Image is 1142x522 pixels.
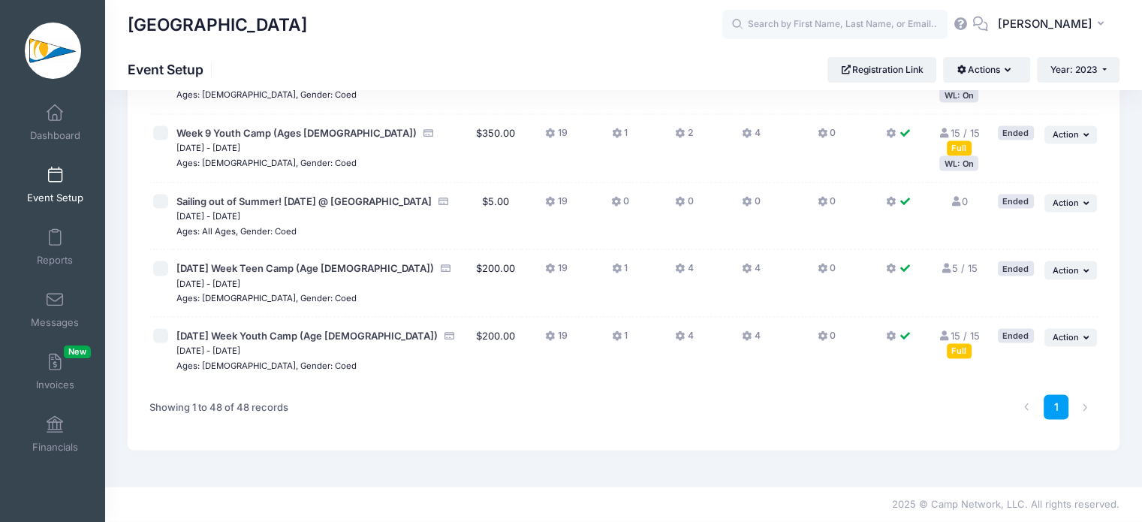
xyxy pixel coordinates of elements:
i: Accepting Credit Card Payments [443,331,455,341]
div: Ended [998,261,1034,276]
a: Messages [20,283,91,336]
a: Reports [20,221,91,273]
span: Action [1053,198,1079,208]
button: Action [1044,261,1097,279]
td: $350.00 [470,115,520,183]
button: Action [1044,329,1097,347]
small: Ages: [DEMOGRAPHIC_DATA], Gender: Coed [176,361,357,371]
button: 19 [545,261,567,283]
span: Action [1053,332,1079,342]
button: 19 [545,195,567,216]
button: Action [1044,195,1097,213]
a: 1 [1044,395,1068,420]
i: Accepting Credit Card Payments [439,264,451,273]
button: 0 [742,195,760,216]
i: Accepting Credit Card Payments [437,197,449,207]
span: Action [1053,265,1079,276]
a: Registration Link [827,57,936,83]
button: 1 [612,126,628,148]
div: Showing 1 to 48 of 48 records [149,391,288,425]
i: Accepting Credit Card Payments [422,128,434,138]
small: Ages: All Ages, Gender: Coed [176,226,297,237]
button: 0 [818,195,836,216]
button: Action [1044,126,1097,144]
h1: [GEOGRAPHIC_DATA] [128,8,307,42]
span: Financials [32,441,78,454]
button: 2 [675,126,693,148]
span: 2025 © Camp Network, LLC. All rights reserved. [892,498,1119,510]
button: 0 [818,126,836,148]
span: New [64,345,91,358]
input: Search by First Name, Last Name, or Email... [722,10,948,40]
small: [DATE] - [DATE] [176,345,240,356]
button: Year: 2023 [1037,57,1119,83]
a: 0 [950,195,968,207]
div: Full [947,344,972,358]
a: 15 / 15 Full [938,127,979,154]
button: 4 [742,126,760,148]
button: 4 [742,329,760,351]
td: $200.00 [470,250,520,318]
small: Ages: [DEMOGRAPHIC_DATA], Gender: Coed [176,293,357,303]
small: [DATE] - [DATE] [176,143,240,153]
button: Actions [943,57,1029,83]
h1: Event Setup [128,62,216,77]
a: 15 / 15 Full [938,330,979,357]
button: 4 [675,329,693,351]
span: Year: 2023 [1050,64,1098,75]
div: Ended [998,329,1034,343]
div: Ended [998,126,1034,140]
button: 0 [818,329,836,351]
span: Invoices [36,379,74,391]
small: Ages: [DEMOGRAPHIC_DATA], Gender: Coed [176,158,357,168]
div: WL: On [939,156,978,170]
small: [DATE] - [DATE] [176,211,240,222]
button: 0 [818,261,836,283]
td: $5.00 [470,183,520,251]
a: Event Setup [20,158,91,211]
small: [DATE] - [DATE] [176,279,240,289]
span: Reports [37,254,73,267]
button: 19 [545,329,567,351]
button: 4 [742,261,760,283]
button: 4 [675,261,693,283]
a: 5 / 15 [940,262,978,274]
div: Ended [998,195,1034,209]
span: Sailing out of Summer! [DATE] @ [GEOGRAPHIC_DATA] [176,195,432,207]
button: 1 [612,329,628,351]
button: 19 [545,126,567,148]
span: Event Setup [27,192,83,204]
button: [PERSON_NAME] [988,8,1119,42]
span: Action [1053,129,1079,140]
button: 0 [675,195,693,216]
div: WL: On [939,88,978,102]
a: Dashboard [20,96,91,149]
button: 1 [612,261,628,283]
img: Clearwater Community Sailing Center [25,23,81,79]
div: Full [947,141,972,155]
button: 0 [611,195,629,216]
span: [PERSON_NAME] [998,16,1092,32]
a: Financials [20,408,91,460]
span: Messages [31,316,79,329]
td: $200.00 [470,318,520,385]
span: [DATE] Week Youth Camp (Age [DEMOGRAPHIC_DATA]) [176,330,438,342]
a: InvoicesNew [20,345,91,398]
span: Week 9 Youth Camp (Ages [DEMOGRAPHIC_DATA]) [176,127,417,139]
small: Ages: [DEMOGRAPHIC_DATA], Gender: Coed [176,89,357,100]
span: [DATE] Week Teen Camp (Age [DEMOGRAPHIC_DATA]) [176,262,434,274]
span: Dashboard [30,129,80,142]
